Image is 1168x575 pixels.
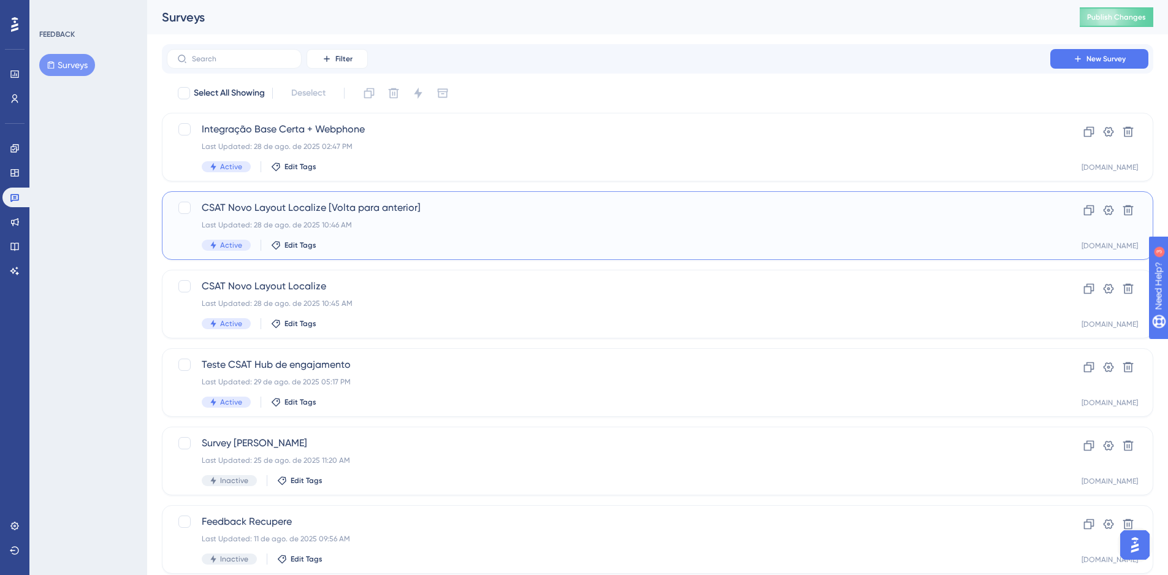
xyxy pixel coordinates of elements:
[284,162,316,172] span: Edit Tags
[202,377,1015,387] div: Last Updated: 29 de ago. de 2025 05:17 PM
[202,279,1015,294] span: CSAT Novo Layout Localize
[192,55,291,63] input: Search
[29,3,77,18] span: Need Help?
[202,122,1015,137] span: Integração Base Certa + Webphone
[277,554,323,564] button: Edit Tags
[291,86,326,101] span: Deselect
[202,514,1015,529] span: Feedback Recupere
[284,319,316,329] span: Edit Tags
[271,162,316,172] button: Edit Tags
[202,357,1015,372] span: Teste CSAT Hub de engajamento
[202,200,1015,215] span: CSAT Novo Layout Localize [Volta para anterior]
[1082,241,1138,251] div: [DOMAIN_NAME]
[291,554,323,564] span: Edit Tags
[277,476,323,486] button: Edit Tags
[1050,49,1148,69] button: New Survey
[284,240,316,250] span: Edit Tags
[220,397,242,407] span: Active
[85,6,89,16] div: 3
[291,476,323,486] span: Edit Tags
[202,142,1015,151] div: Last Updated: 28 de ago. de 2025 02:47 PM
[1087,12,1146,22] span: Publish Changes
[280,82,337,104] button: Deselect
[39,54,95,76] button: Surveys
[1080,7,1153,27] button: Publish Changes
[194,86,265,101] span: Select All Showing
[1082,162,1138,172] div: [DOMAIN_NAME]
[271,240,316,250] button: Edit Tags
[202,299,1015,308] div: Last Updated: 28 de ago. de 2025 10:45 AM
[39,29,75,39] div: FEEDBACK
[284,397,316,407] span: Edit Tags
[1082,555,1138,565] div: [DOMAIN_NAME]
[220,240,242,250] span: Active
[307,49,368,69] button: Filter
[202,436,1015,451] span: Survey [PERSON_NAME]
[271,397,316,407] button: Edit Tags
[335,54,353,64] span: Filter
[1082,398,1138,408] div: [DOMAIN_NAME]
[220,319,242,329] span: Active
[1086,54,1126,64] span: New Survey
[202,220,1015,230] div: Last Updated: 28 de ago. de 2025 10:46 AM
[162,9,1049,26] div: Surveys
[202,455,1015,465] div: Last Updated: 25 de ago. de 2025 11:20 AM
[1082,476,1138,486] div: [DOMAIN_NAME]
[220,554,248,564] span: Inactive
[271,319,316,329] button: Edit Tags
[220,162,242,172] span: Active
[1116,527,1153,563] iframe: UserGuiding AI Assistant Launcher
[220,476,248,486] span: Inactive
[1082,319,1138,329] div: [DOMAIN_NAME]
[202,534,1015,544] div: Last Updated: 11 de ago. de 2025 09:56 AM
